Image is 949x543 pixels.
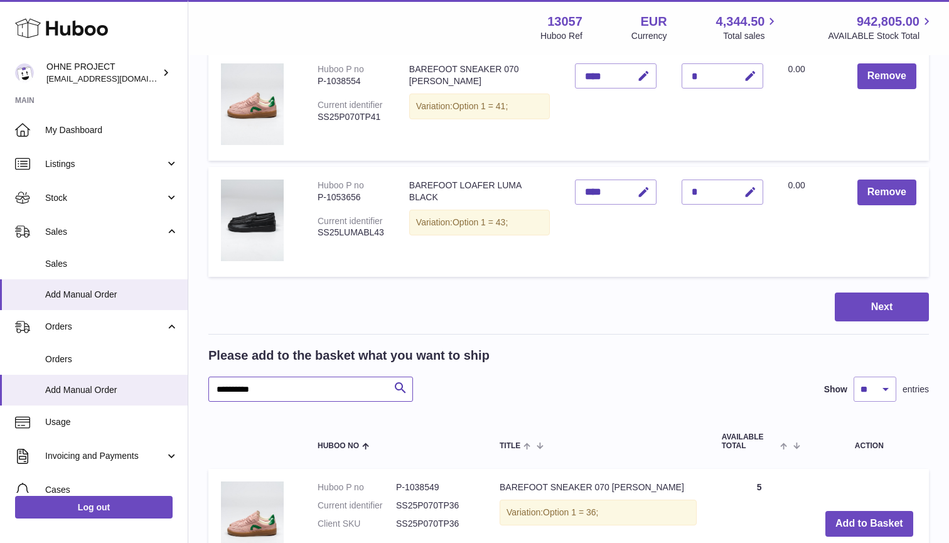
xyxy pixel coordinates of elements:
[543,507,598,517] span: Option 1 = 36;
[857,13,920,30] span: 942,805.00
[828,13,934,42] a: 942,805.00 AVAILABLE Stock Total
[45,484,178,496] span: Cases
[318,442,359,450] span: Huboo no
[396,500,474,512] dd: SS25P070TP36
[640,13,667,30] strong: EUR
[45,226,165,238] span: Sales
[45,450,165,462] span: Invoicing and Payments
[409,210,550,235] div: Variation:
[208,347,490,364] h2: Please add to the basket what you want to ship
[722,433,778,449] span: AVAILABLE Total
[396,481,474,493] dd: P-1038549
[857,180,916,205] button: Remove
[221,63,284,145] img: BAREFOOT SNEAKER 070 TEDDY PINK
[45,384,178,396] span: Add Manual Order
[788,64,805,74] span: 0.00
[453,101,508,111] span: Option 1 = 41;
[716,13,765,30] span: 4,344.50
[318,180,364,190] div: Huboo P no
[396,518,474,530] dd: SS25P070TP36
[716,13,780,42] a: 4,344.50 Total sales
[46,61,159,85] div: OHNE PROJECT
[318,191,384,203] div: P-1053656
[453,217,508,227] span: Option 1 = 43;
[46,73,185,83] span: [EMAIL_ADDRESS][DOMAIN_NAME]
[397,167,562,277] td: BAREFOOT LOAFER LUMA BLACK
[45,124,178,136] span: My Dashboard
[15,63,34,82] img: support@ohneproject.com
[45,258,178,270] span: Sales
[45,192,165,204] span: Stock
[45,289,178,301] span: Add Manual Order
[631,30,667,42] div: Currency
[318,481,396,493] dt: Huboo P no
[903,384,929,395] span: entries
[409,94,550,119] div: Variation:
[547,13,582,30] strong: 13057
[857,63,916,89] button: Remove
[318,100,383,110] div: Current identifier
[810,421,929,462] th: Action
[318,75,384,87] div: P-1038554
[500,442,520,450] span: Title
[318,216,383,226] div: Current identifier
[318,111,384,123] div: SS25P070TP41
[540,30,582,42] div: Huboo Ref
[835,293,929,322] button: Next
[825,511,913,537] button: Add to Basket
[788,180,805,190] span: 0.00
[45,321,165,333] span: Orders
[15,496,173,519] a: Log out
[318,227,384,239] div: SS25LUMABL43
[221,180,284,261] img: BAREFOOT LOAFER LUMA BLACK
[45,353,178,365] span: Orders
[723,30,779,42] span: Total sales
[828,30,934,42] span: AVAILABLE Stock Total
[397,51,562,161] td: BAREFOOT SNEAKER 070 [PERSON_NAME]
[318,64,364,74] div: Huboo P no
[318,500,396,512] dt: Current identifier
[45,416,178,428] span: Usage
[500,500,697,525] div: Variation:
[45,158,165,170] span: Listings
[824,384,847,395] label: Show
[318,518,396,530] dt: Client SKU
